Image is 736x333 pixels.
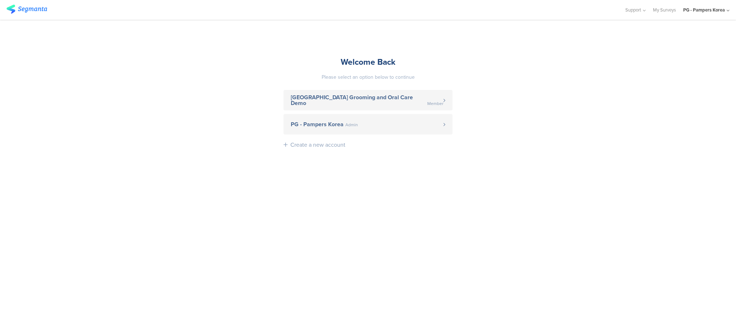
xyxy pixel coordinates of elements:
span: Support [625,6,641,13]
div: PG - Pampers Korea [683,6,725,13]
span: PG - Pampers Korea [291,122,344,127]
span: Admin [345,123,358,127]
span: Member [427,101,443,106]
a: PG - Pampers Korea Admin [284,114,452,134]
a: [GEOGRAPHIC_DATA] Grooming and Oral Care Demo Member [284,90,452,110]
div: Please select an option below to continue [284,73,452,81]
img: segmanta logo [6,5,47,14]
div: Create a new account [290,141,345,149]
div: Welcome Back [284,56,452,68]
span: [GEOGRAPHIC_DATA] Grooming and Oral Care Demo [291,95,425,106]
